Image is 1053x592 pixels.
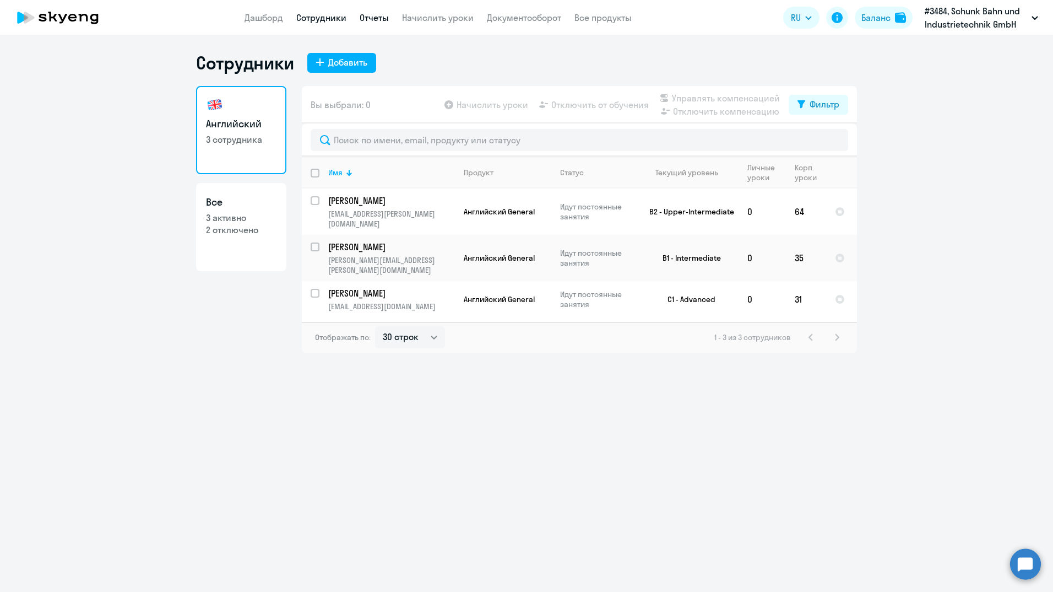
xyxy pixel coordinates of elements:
button: Балансbalance [855,7,913,29]
td: 0 [739,189,786,235]
p: [EMAIL_ADDRESS][PERSON_NAME][DOMAIN_NAME] [328,209,454,229]
span: Английский General [464,253,535,263]
span: RU [791,11,801,24]
img: english [206,96,224,114]
p: Идут постоянные занятия [560,202,636,222]
a: Сотрудники [296,12,346,23]
td: B2 - Upper-Intermediate [636,189,739,235]
a: Начислить уроки [402,12,474,23]
p: [PERSON_NAME][EMAIL_ADDRESS][PERSON_NAME][DOMAIN_NAME] [328,255,454,275]
div: Текущий уровень [655,168,718,177]
a: Дашборд [245,12,283,23]
h3: Все [206,195,276,209]
button: Фильтр [789,95,848,115]
td: 0 [739,235,786,281]
a: Отчеты [360,12,389,23]
a: [PERSON_NAME] [328,241,454,253]
div: Корп. уроки [795,163,826,182]
p: [PERSON_NAME] [328,195,453,207]
span: Отображать по: [315,332,371,342]
td: 0 [739,281,786,317]
div: Баланс [861,11,891,24]
td: B1 - Intermediate [636,235,739,281]
div: Имя [328,168,454,177]
h1: Сотрудники [196,52,294,74]
div: Добавить [328,56,367,69]
div: Личные уроки [747,163,785,182]
button: Добавить [307,53,376,73]
input: Поиск по имени, email, продукту или статусу [311,129,848,151]
div: Текущий уровень [645,168,738,177]
p: [PERSON_NAME] [328,241,453,253]
p: [PERSON_NAME] [328,287,453,299]
a: Документооборот [487,12,561,23]
div: Фильтр [810,98,839,111]
span: 1 - 3 из 3 сотрудников [714,332,791,342]
span: Английский General [464,207,535,217]
td: 64 [786,189,826,235]
p: 3 активно [206,212,276,224]
button: #3484, Schunk Bahn und Industrietechnik GmbH [919,4,1044,31]
div: Корп. уроки [795,163,817,182]
a: Все продукты [574,12,632,23]
p: 2 отключено [206,224,276,236]
a: Все3 активно2 отключено [196,183,286,271]
div: Продукт [464,168,551,177]
div: Имя [328,168,343,177]
img: balance [895,12,906,23]
p: Идут постоянные занятия [560,248,636,268]
a: [PERSON_NAME] [328,287,454,299]
span: Английский General [464,294,535,304]
div: Статус [560,168,636,177]
div: Личные уроки [747,163,775,182]
td: 35 [786,235,826,281]
h3: Английский [206,117,276,131]
span: Вы выбрали: 0 [311,98,371,111]
button: RU [783,7,819,29]
p: [EMAIL_ADDRESS][DOMAIN_NAME] [328,302,454,311]
p: #3484, Schunk Bahn und Industrietechnik GmbH [925,4,1027,31]
td: C1 - Advanced [636,281,739,317]
a: Английский3 сотрудника [196,86,286,174]
td: 31 [786,281,826,317]
div: Статус [560,168,584,177]
a: [PERSON_NAME] [328,195,454,207]
div: Продукт [464,168,493,177]
p: 3 сотрудника [206,133,276,146]
p: Идут постоянные занятия [560,289,636,309]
